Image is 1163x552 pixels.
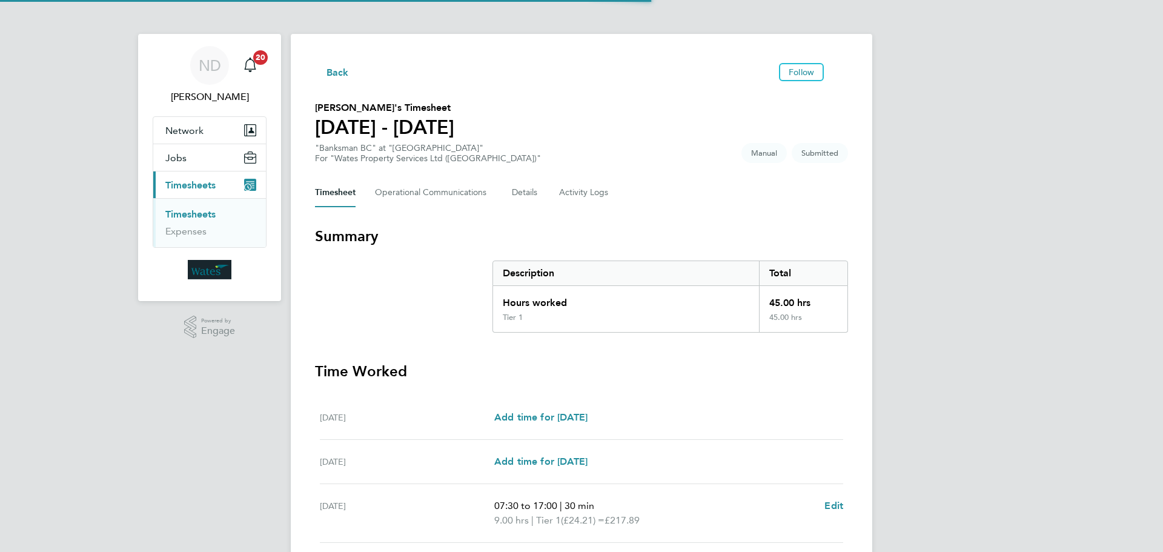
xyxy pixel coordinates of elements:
div: 45.00 hrs [759,286,847,313]
span: Add time for [DATE] [494,456,588,467]
span: This timesheet is Submitted. [792,143,848,163]
a: Timesheets [165,208,216,220]
span: Tier 1 [536,513,561,528]
h1: [DATE] - [DATE] [315,115,454,139]
button: Follow [779,63,824,81]
span: (£24.21) = [561,514,605,526]
div: Summary [492,261,848,333]
span: | [531,514,534,526]
div: Description [493,261,759,285]
button: Back [315,64,349,79]
a: Edit [824,499,843,513]
h3: Summary [315,227,848,246]
div: [DATE] [320,410,494,425]
a: ND[PERSON_NAME] [153,46,267,104]
span: Jobs [165,152,187,164]
div: For "Wates Property Services Ltd ([GEOGRAPHIC_DATA])" [315,153,541,164]
a: Add time for [DATE] [494,454,588,469]
button: Timesheet [315,178,356,207]
span: Add time for [DATE] [494,411,588,423]
button: Details [512,178,540,207]
div: [DATE] [320,454,494,469]
div: Total [759,261,847,285]
nav: Main navigation [138,34,281,301]
a: Powered byEngage [184,316,236,339]
span: Powered by [201,316,235,326]
a: Add time for [DATE] [494,410,588,425]
span: Follow [789,67,814,78]
span: Engage [201,326,235,336]
button: Timesheets [153,171,266,198]
div: 45.00 hrs [759,313,847,332]
button: Operational Communications [375,178,492,207]
span: 20 [253,50,268,65]
div: Hours worked [493,286,759,313]
a: 20 [238,46,262,85]
span: 9.00 hrs [494,514,529,526]
button: Activity Logs [559,178,610,207]
a: Go to home page [153,260,267,279]
span: This timesheet was manually created. [741,143,787,163]
div: "Banksman BC" at "[GEOGRAPHIC_DATA]" [315,143,541,164]
button: Timesheets Menu [829,69,848,75]
span: Nick Daperis [153,90,267,104]
div: [DATE] [320,499,494,528]
h3: Time Worked [315,362,848,381]
button: Jobs [153,144,266,171]
button: Network [153,117,266,144]
div: Timesheets [153,198,266,247]
span: Timesheets [165,179,216,191]
span: £217.89 [605,514,640,526]
span: Edit [824,500,843,511]
a: Expenses [165,225,207,237]
span: ND [199,58,221,73]
span: Back [326,65,349,80]
img: wates-logo-retina.png [188,260,231,279]
span: 07:30 to 17:00 [494,500,557,511]
div: Tier 1 [503,313,523,322]
span: Network [165,125,204,136]
span: | [560,500,562,511]
span: 30 min [565,500,594,511]
h2: [PERSON_NAME]'s Timesheet [315,101,454,115]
